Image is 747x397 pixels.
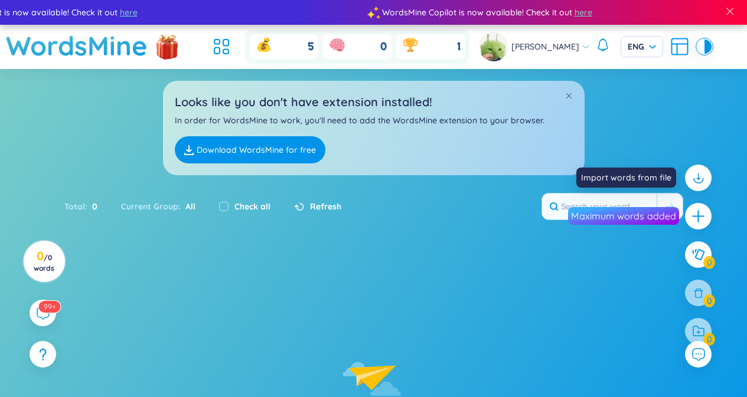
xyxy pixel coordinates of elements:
h2: Looks like you don't have extension installed! [175,93,573,111]
div: Current Group : [109,194,207,219]
span: 5 [308,40,314,54]
span: 1 [457,40,461,54]
p: In order for WordsMine to work, you'll need to add the WordsMine extension to your browser. [175,114,573,127]
div: Total : [64,194,109,219]
img: flashSalesIcon.a7f4f837.png [155,28,179,64]
span: 0 [380,40,387,54]
sup: 579 [38,301,60,313]
a: Download WordsMine for free [175,136,325,163]
label: Check all [234,200,270,213]
div: Import words from file [576,168,676,188]
span: plus [691,209,706,224]
span: All [181,201,195,212]
span: ENG [628,41,656,53]
input: Search your word [542,193,657,219]
h3: 0 [31,251,57,273]
a: avatar [479,32,511,61]
span: Refresh [310,200,341,213]
a: WordsMine [6,25,148,67]
span: [PERSON_NAME] [511,40,579,53]
span: here [574,6,592,19]
span: here [119,6,137,19]
span: / 0 words [34,253,54,273]
span: 0 [87,200,97,213]
img: avatar [479,32,508,61]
